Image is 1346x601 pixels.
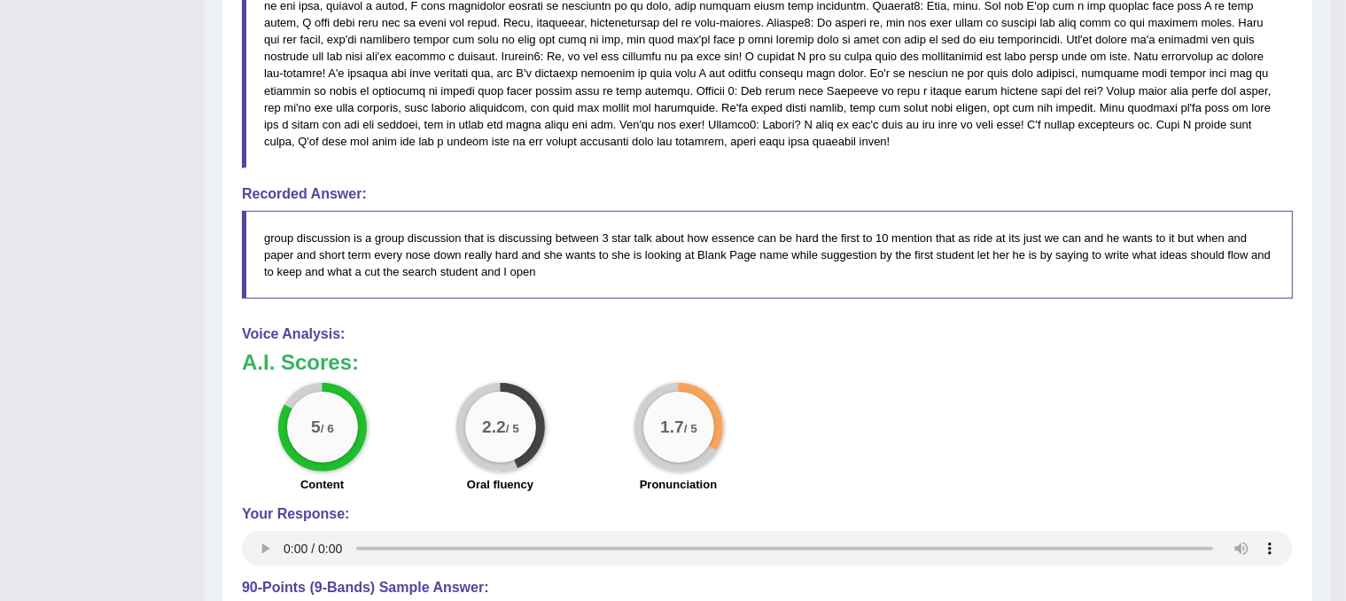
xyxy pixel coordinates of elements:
label: Pronunciation [640,476,717,493]
small: / 6 [320,422,333,435]
label: Content [300,476,344,493]
small: / 5 [505,422,518,435]
big: 2.2 [482,418,506,437]
blockquote: group discussion is a group discussion that is discussing between 3 star talk about how essence c... [242,211,1293,299]
h4: 90-Points (9-Bands) Sample Answer: [242,580,1293,596]
small: / 5 [683,422,696,435]
h4: Recorded Answer: [242,186,1293,202]
h4: Your Response: [242,506,1293,522]
big: 5 [311,418,321,437]
label: Oral fluency [467,476,533,493]
b: A.I. Scores: [242,350,359,374]
big: 1.7 [660,418,684,437]
h4: Voice Analysis: [242,326,1293,342]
